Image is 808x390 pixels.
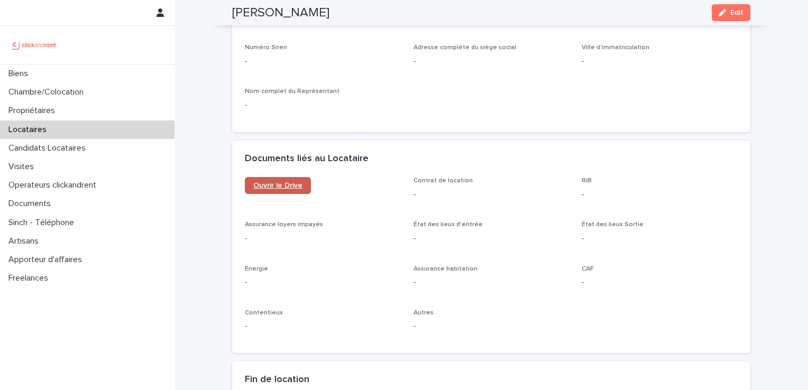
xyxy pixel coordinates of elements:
p: Artisans [4,236,47,246]
button: Edit [712,4,750,21]
p: Visites [4,162,42,172]
p: Biens [4,69,36,79]
p: - [582,277,738,288]
p: - [414,189,570,200]
p: - [245,321,401,332]
span: Numéro Siren [245,44,287,51]
span: Ouvrir le Drive [253,182,302,189]
span: Énergie [245,266,268,272]
span: Contrat de location [414,178,473,184]
span: Assurance loyers impayés [245,221,323,228]
p: - [245,56,401,67]
p: - [414,233,570,244]
span: Contentieux [245,310,283,316]
p: Operateurs clickandrent [4,180,105,190]
h2: Fin de location [245,374,309,386]
p: - [582,189,738,200]
span: État des lieux d'entrée [414,221,483,228]
p: - [245,277,401,288]
p: Apporteur d'affaires [4,255,90,265]
p: Candidats Locataires [4,143,94,153]
p: - [245,233,401,244]
p: - [582,233,738,244]
span: Autres [414,310,434,316]
h2: [PERSON_NAME] [232,5,329,21]
span: Edit [730,9,743,16]
span: Ville d'immatriculation [582,44,649,51]
p: Chambre/Colocation [4,87,92,97]
span: État des lieux Sortie [582,221,644,228]
p: Locataires [4,125,55,135]
span: Nom complet du Représentant [245,88,339,95]
p: Sinch - Téléphone [4,218,82,228]
span: CAF [582,266,594,272]
p: - [414,321,570,332]
span: Adresse complète du siège social [414,44,516,51]
p: - [582,56,738,67]
a: Ouvrir le Drive [245,177,311,194]
p: Propriétaires [4,106,63,116]
p: - [245,100,401,111]
p: - [414,277,570,288]
p: Freelances [4,273,57,283]
p: - [414,56,570,67]
span: Assurance habitation [414,266,478,272]
span: RiB [582,178,592,184]
h2: Documents liés au Locataire [245,153,369,165]
img: UCB0brd3T0yccxBKYDjQ [8,34,60,55]
p: Documents [4,199,59,209]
